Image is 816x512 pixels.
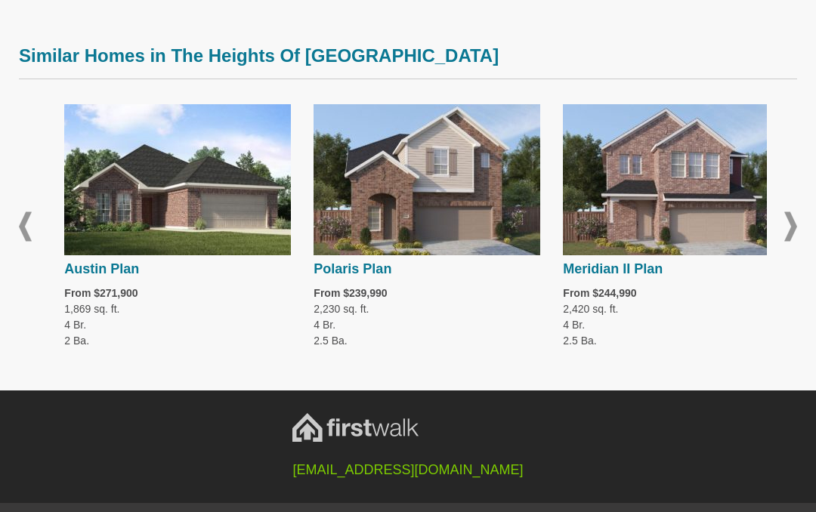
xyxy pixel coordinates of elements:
[314,261,391,276] a: Polaris Plan
[64,301,291,317] span: 1,869 sq. ft.
[19,34,797,79] h3: Similar Homes in The Heights Of [GEOGRAPHIC_DATA]
[563,261,663,276] a: Meridian II Plan
[64,333,291,349] span: 2 Ba.
[314,301,540,317] span: 2,230 sq. ft.
[292,413,419,442] img: FirstWalk
[314,333,540,349] span: 2.5 Ba.
[563,301,790,317] span: 2,420 sq. ft.
[64,285,291,301] span: From $271,900
[64,261,139,276] a: Austin Plan
[563,317,790,333] span: 4 Br.
[314,285,540,301] span: From $239,990
[563,285,790,301] span: From $244,990
[563,333,790,349] span: 2.5 Ba.
[292,462,523,477] a: [EMAIL_ADDRESS][DOMAIN_NAME]
[64,317,291,333] span: 4 Br.
[314,317,540,333] span: 4 Br.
